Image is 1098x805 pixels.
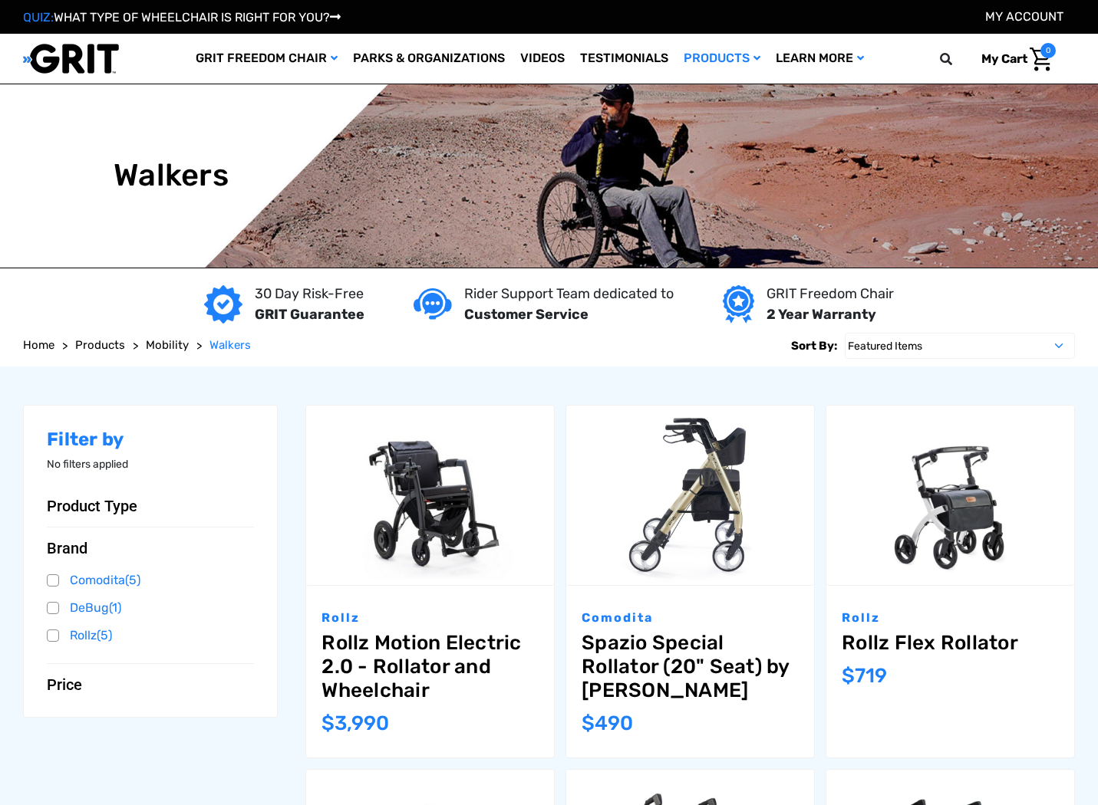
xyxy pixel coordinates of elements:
[767,306,876,323] strong: 2 Year Warranty
[826,406,1074,585] img: Rollz Flex Rollator
[826,406,1074,585] a: Rollz Flex Rollator,$719.00
[23,337,54,354] a: Home
[47,569,254,592] a: Comodita(5)
[188,34,345,84] a: GRIT Freedom Chair
[842,664,887,688] span: $719
[255,306,364,323] strong: GRIT Guarantee
[414,288,452,320] img: Customer service
[47,675,254,694] button: Price
[47,429,254,451] h2: Filter by
[321,631,539,703] a: Rollz Motion Electric 2.0 - Rollator and Wheelchair,$3,990.00
[464,284,674,304] p: Rider Support Team dedicated to
[109,600,121,615] span: (1)
[23,338,54,352] span: Home
[768,34,872,84] a: Learn More
[1040,43,1056,58] span: 0
[582,609,799,627] p: Comodita
[146,338,189,352] span: Mobility
[75,338,125,352] span: Products
[985,9,1063,24] a: Account
[47,596,254,619] a: DeBug(1)
[75,337,125,354] a: Products
[23,10,341,25] a: QUIZ:WHAT TYPE OF WHEELCHAIR IS RIGHT FOR YOU?
[842,631,1059,655] a: Rollz Flex Rollator,$719.00
[464,306,589,323] strong: Customer Service
[47,497,137,515] span: Product Type
[125,573,140,587] span: (5)
[255,284,364,304] p: 30 Day Risk-Free
[791,333,837,359] label: Sort By:
[146,337,189,354] a: Mobility
[566,406,814,585] img: Spazio Special Rollator (20" Seat) by Comodita
[204,285,242,324] img: GRIT Guarantee
[513,34,572,84] a: Videos
[947,43,970,75] input: Search
[767,284,894,304] p: GRIT Freedom Chair
[1030,48,1052,71] img: Cart
[47,497,254,515] button: Product Type
[345,34,513,84] a: Parks & Organizations
[981,51,1027,66] span: My Cart
[23,10,54,25] span: QUIZ:
[321,609,539,627] p: Rollz
[566,406,814,585] a: Spazio Special Rollator (20" Seat) by Comodita,$490.00
[209,337,251,354] a: Walkers
[47,539,254,557] button: Brand
[676,34,768,84] a: Products
[582,711,633,735] span: $490
[321,711,389,735] span: $3,990
[209,338,251,352] span: Walkers
[572,34,676,84] a: Testimonials
[306,406,554,585] a: Rollz Motion Electric 2.0 - Rollator and Wheelchair,$3,990.00
[47,624,254,647] a: Rollz(5)
[47,539,87,557] span: Brand
[723,285,754,324] img: Year warranty
[47,456,254,472] p: No filters applied
[97,628,112,642] span: (5)
[47,675,82,694] span: Price
[842,609,1059,627] p: Rollz
[23,43,119,74] img: GRIT All-Terrain Wheelchair and Mobility Equipment
[970,43,1056,75] a: Cart with 0 items
[306,406,554,585] img: Rollz Motion Electric 2.0 - Rollator and Wheelchair
[582,631,799,703] a: Spazio Special Rollator (20" Seat) by Comodita,$490.00
[114,157,229,194] h1: Walkers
